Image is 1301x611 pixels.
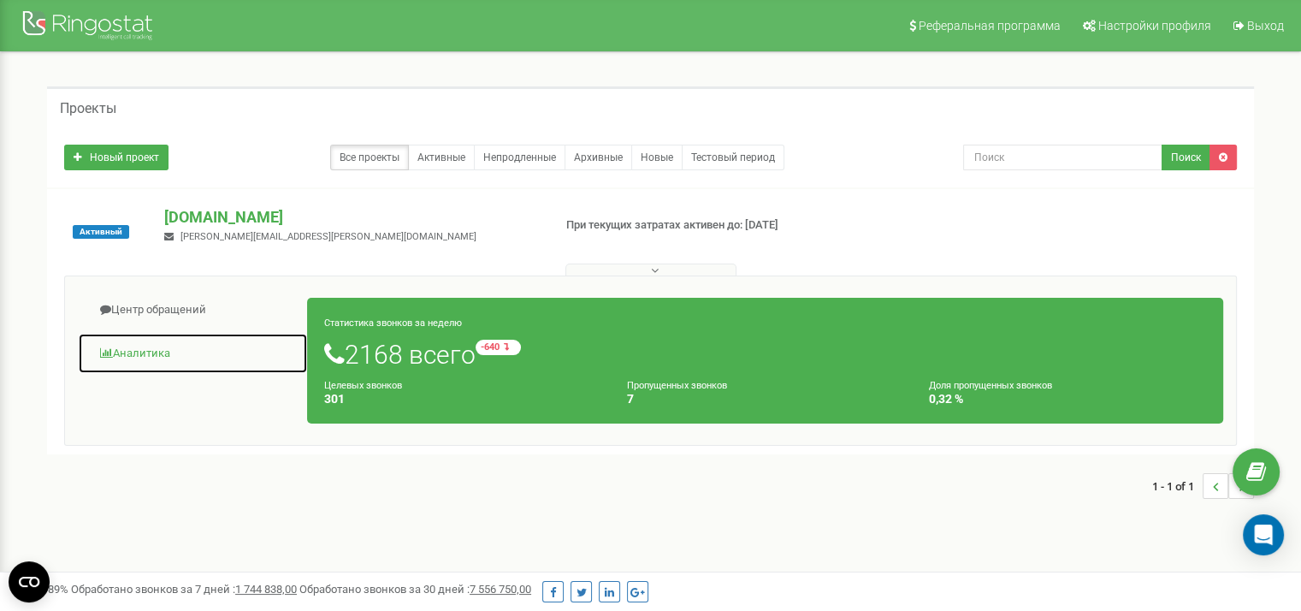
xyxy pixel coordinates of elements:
[682,145,784,170] a: Тестовый период
[627,380,727,391] small: Пропущенных звонков
[1098,19,1211,33] span: Настройки профиля
[476,340,521,355] small: -640
[180,231,476,242] span: [PERSON_NAME][EMAIL_ADDRESS][PERSON_NAME][DOMAIN_NAME]
[330,145,409,170] a: Все проекты
[60,101,116,116] h5: Проекты
[324,340,1206,369] h1: 2168 всего
[474,145,565,170] a: Непродленные
[1247,19,1284,33] span: Выход
[470,583,531,596] u: 7 556 750,00
[78,289,308,331] a: Центр обращений
[929,380,1052,391] small: Доля пропущенных звонков
[929,393,1206,406] h4: 0,32 %
[566,217,840,234] p: При текущих затратах активен до: [DATE]
[963,145,1162,170] input: Поиск
[9,561,50,602] button: Open CMP widget
[324,380,402,391] small: Целевых звонков
[73,225,129,239] span: Активный
[1243,514,1284,555] div: Open Intercom Messenger
[919,19,1061,33] span: Реферальная программа
[299,583,531,596] span: Обработано звонков за 30 дней :
[1152,456,1254,516] nav: ...
[164,206,538,228] p: [DOMAIN_NAME]
[78,333,308,375] a: Аналитика
[631,145,683,170] a: Новые
[408,145,475,170] a: Активные
[1152,473,1203,499] span: 1 - 1 of 1
[1162,145,1210,170] button: Поиск
[324,317,462,329] small: Статистика звонков за неделю
[64,145,169,170] a: Новый проект
[627,393,904,406] h4: 7
[71,583,297,596] span: Обработано звонков за 7 дней :
[235,583,297,596] u: 1 744 838,00
[565,145,632,170] a: Архивные
[324,393,601,406] h4: 301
